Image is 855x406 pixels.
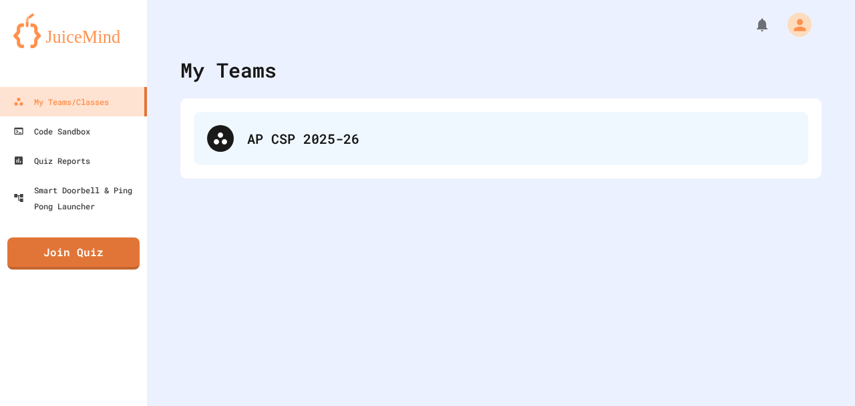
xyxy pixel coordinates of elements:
div: My Notifications [729,13,774,36]
a: Join Quiz [7,237,140,270]
div: My Account [774,9,815,40]
img: logo-orange.svg [13,13,134,48]
div: My Teams [180,55,277,85]
div: AP CSP 2025-26 [194,112,808,165]
div: My Teams/Classes [13,94,109,110]
div: AP CSP 2025-26 [247,128,795,148]
div: Code Sandbox [13,123,90,139]
div: Smart Doorbell & Ping Pong Launcher [13,182,142,214]
div: Quiz Reports [13,153,90,169]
